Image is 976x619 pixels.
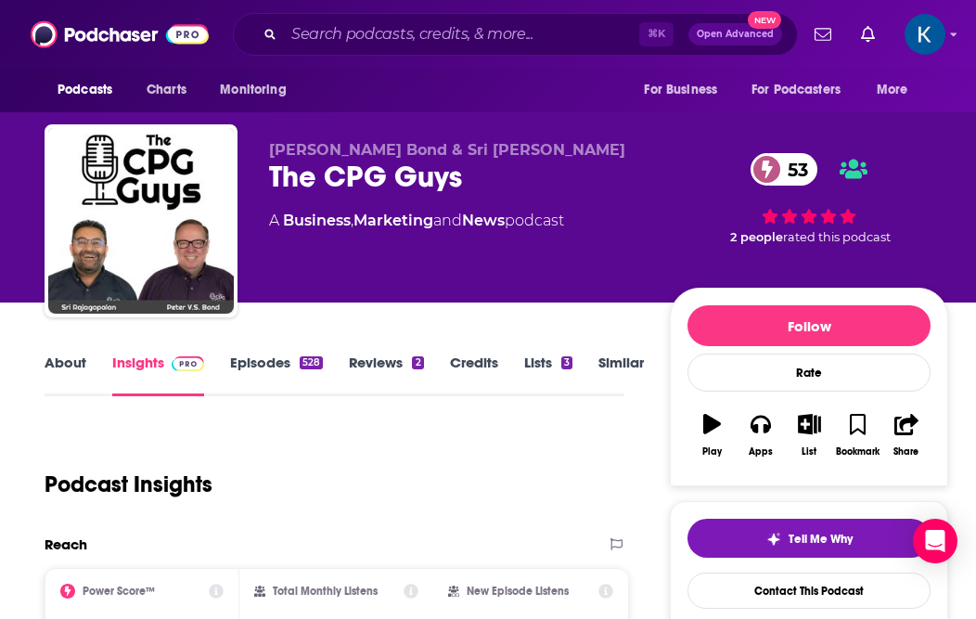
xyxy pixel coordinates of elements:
span: Open Advanced [697,30,774,39]
button: open menu [207,72,310,108]
span: 53 [769,153,817,186]
div: 528 [300,356,323,369]
button: Open AdvancedNew [688,23,782,45]
button: Apps [737,402,785,469]
a: Marketing [353,212,433,229]
button: Bookmark [833,402,881,469]
button: open menu [739,72,867,108]
a: About [45,354,86,396]
span: For Podcasters [751,77,841,103]
a: Charts [135,72,198,108]
h2: Reach [45,535,87,553]
div: Search podcasts, credits, & more... [233,13,798,56]
span: , [351,212,353,229]
button: Play [687,402,736,469]
span: Logged in as kristen42280 [905,14,945,55]
a: InsightsPodchaser Pro [112,354,204,396]
input: Search podcasts, credits, & more... [284,19,639,49]
h2: Total Monthly Listens [273,585,378,598]
button: List [785,402,833,469]
a: Similar [598,354,644,396]
a: News [462,212,505,229]
span: 2 people [730,230,783,244]
span: rated this podcast [783,230,891,244]
img: tell me why sparkle [766,532,781,547]
a: Contact This Podcast [687,573,931,609]
a: Show notifications dropdown [854,19,882,50]
span: More [877,77,908,103]
div: 2 [412,356,423,369]
img: Podchaser - Follow, Share and Rate Podcasts [31,17,209,52]
div: Share [893,446,918,458]
button: open menu [45,72,136,108]
span: Podcasts [58,77,112,103]
span: ⌘ K [639,22,674,46]
h2: Power Score™ [83,585,155,598]
button: Follow [687,305,931,346]
button: open menu [864,72,931,108]
span: Charts [147,77,186,103]
div: A podcast [269,210,564,232]
div: Rate [687,354,931,392]
h2: New Episode Listens [467,585,569,598]
a: Episodes528 [230,354,323,396]
span: [PERSON_NAME] Bond & Sri [PERSON_NAME] [269,141,625,159]
a: Credits [450,354,498,396]
img: The CPG Guys [48,128,234,314]
a: 53 [751,153,817,186]
a: Show notifications dropdown [807,19,839,50]
div: Open Intercom Messenger [913,519,957,563]
button: open menu [631,72,740,108]
a: Lists3 [524,354,572,396]
button: tell me why sparkleTell Me Why [687,519,931,558]
div: List [802,446,816,458]
div: 3 [561,356,572,369]
a: Business [283,212,351,229]
button: Share [882,402,931,469]
img: User Profile [905,14,945,55]
button: Show profile menu [905,14,945,55]
div: 53 2 peoplerated this podcast [670,141,948,256]
div: Bookmark [836,446,880,458]
div: Play [702,446,722,458]
span: New [748,11,781,29]
img: Podchaser Pro [172,356,204,371]
span: Tell Me Why [789,532,853,547]
span: For Business [644,77,717,103]
span: Monitoring [220,77,286,103]
span: and [433,212,462,229]
a: Reviews2 [349,354,423,396]
h1: Podcast Insights [45,471,212,498]
div: Apps [749,446,773,458]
